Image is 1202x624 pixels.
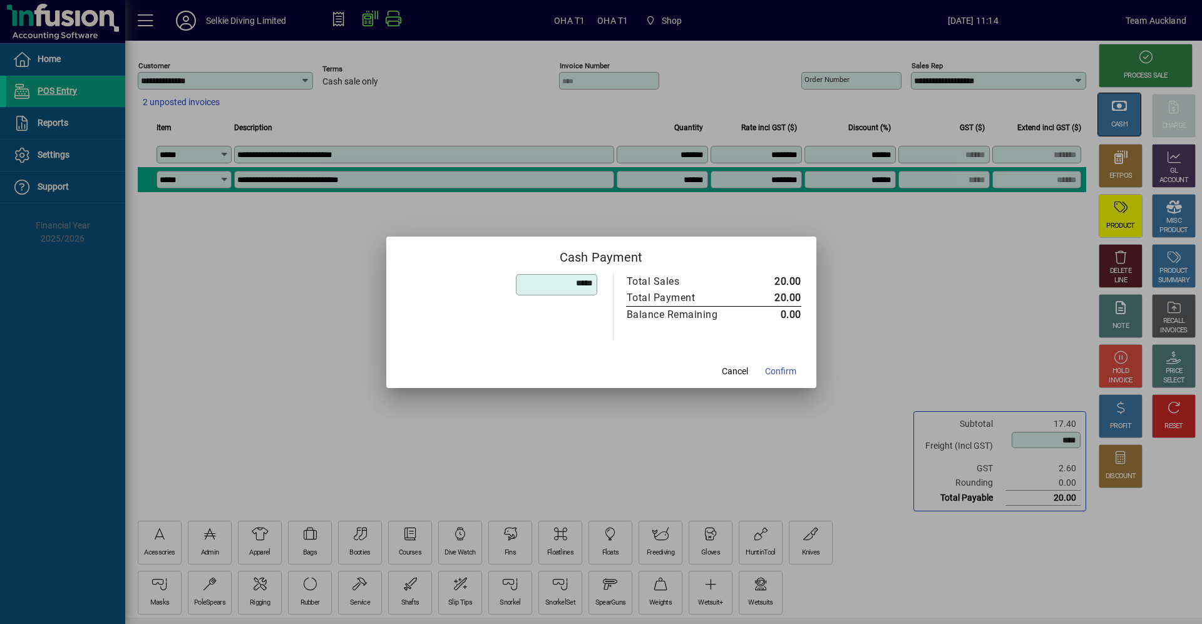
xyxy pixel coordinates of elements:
td: Total Payment [626,290,744,307]
button: Confirm [760,361,801,383]
td: 20.00 [744,290,801,307]
td: 20.00 [744,274,801,290]
h2: Cash Payment [386,237,816,273]
span: Cancel [722,365,748,378]
span: Confirm [765,365,796,378]
td: Total Sales [626,274,744,290]
td: 0.00 [744,306,801,323]
button: Cancel [715,361,755,383]
div: Balance Remaining [627,307,732,322]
